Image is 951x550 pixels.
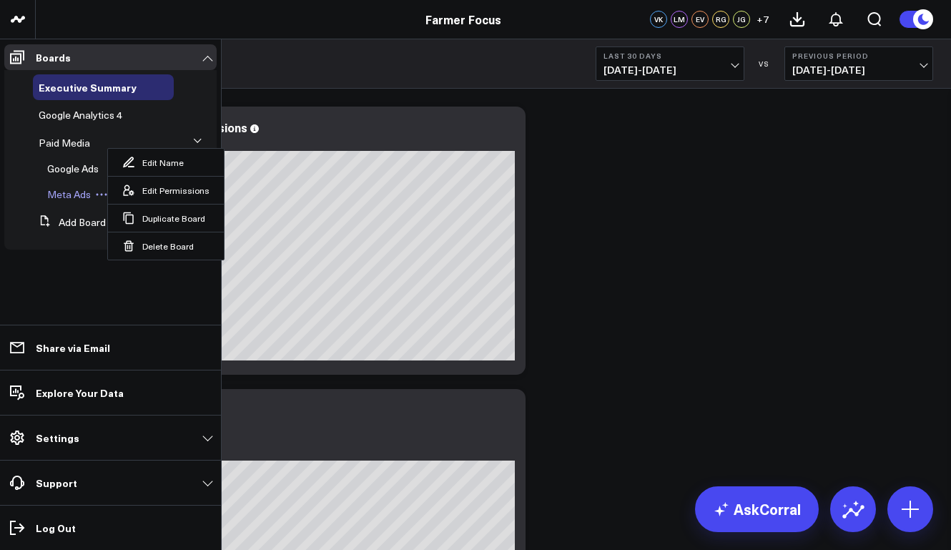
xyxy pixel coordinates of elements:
button: Previous Period[DATE]-[DATE] [784,46,933,81]
span: Meta Ads [47,187,91,201]
button: Add Board [33,210,106,235]
span: [DATE] - [DATE] [792,64,925,76]
div: VK [650,11,667,28]
span: Paid Media [39,136,90,149]
b: Previous Period [792,51,925,60]
button: Edit Permissions [108,176,224,204]
span: [DATE] - [DATE] [603,64,736,76]
a: Farmer Focus [425,11,501,27]
p: Log Out [36,522,76,534]
span: Executive Summary [39,80,137,94]
div: VS [752,59,777,68]
button: Last 30 Days[DATE]-[DATE] [596,46,744,81]
p: Share via Email [36,342,110,353]
a: Meta Ads [47,189,91,200]
button: Edit Name [108,149,224,176]
p: Explore Your Data [36,387,124,398]
a: AskCorral [695,486,819,532]
span: Google Analytics 4 [39,108,122,122]
button: Delete Board [108,232,224,260]
div: EV [691,11,709,28]
a: Executive Summary [39,82,137,93]
p: Settings [36,432,79,443]
a: Log Out [4,515,217,541]
button: +7 [754,11,771,28]
a: Paid Media [39,137,90,149]
p: Support [36,477,77,488]
button: Duplicate Board [108,204,224,232]
span: Google Ads [47,162,99,175]
a: Google Ads [47,163,99,175]
div: JG [733,11,750,28]
p: Boards [36,51,71,63]
span: + 7 [757,14,769,24]
div: LM [671,11,688,28]
div: Previous: $39.9k [64,449,515,461]
a: Google Analytics 4 [39,109,122,121]
b: Last 30 Days [603,51,736,60]
div: RG [712,11,729,28]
